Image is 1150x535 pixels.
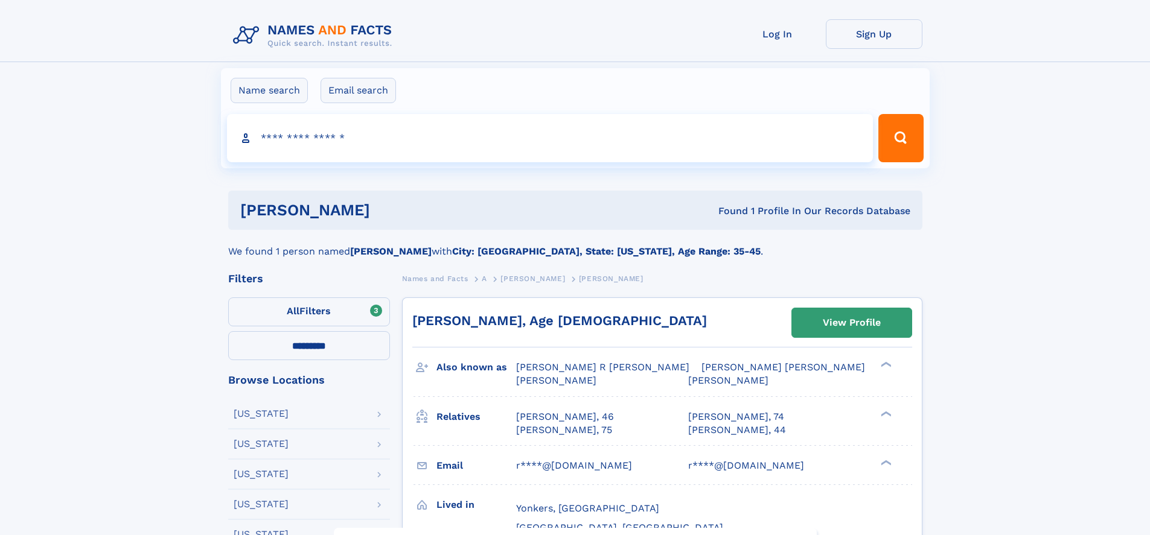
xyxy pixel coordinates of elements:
[878,410,892,417] div: ❯
[482,271,487,286] a: A
[436,407,516,427] h3: Relatives
[228,297,390,326] label: Filters
[688,410,784,423] a: [PERSON_NAME], 74
[287,305,299,317] span: All
[878,361,892,369] div: ❯
[436,357,516,378] h3: Also known as
[516,522,723,533] span: [GEOGRAPHIC_DATA], [GEOGRAPHIC_DATA]
[227,114,874,162] input: search input
[579,274,644,283] span: [PERSON_NAME]
[482,274,487,283] span: A
[826,19,922,49] a: Sign Up
[516,423,612,437] a: [PERSON_NAME], 75
[402,271,468,286] a: Names and Facts
[436,495,516,515] h3: Lived in
[234,439,289,449] div: [US_STATE]
[321,78,396,103] label: Email search
[500,271,565,286] a: [PERSON_NAME]
[516,410,614,423] a: [PERSON_NAME], 46
[500,274,565,283] span: [PERSON_NAME]
[516,502,659,514] span: Yonkers, [GEOGRAPHIC_DATA]
[688,423,786,437] a: [PERSON_NAME], 44
[228,375,390,385] div: Browse Locations
[516,361,689,373] span: [PERSON_NAME] R [PERSON_NAME]
[878,458,892,466] div: ❯
[878,114,923,162] button: Search Button
[823,309,881,337] div: View Profile
[234,499,289,509] div: [US_STATE]
[228,273,390,284] div: Filters
[350,245,432,257] b: [PERSON_NAME]
[688,375,768,386] span: [PERSON_NAME]
[516,375,596,386] span: [PERSON_NAME]
[240,203,545,218] h1: [PERSON_NAME]
[228,19,402,52] img: Logo Names and Facts
[452,245,761,257] b: City: [GEOGRAPHIC_DATA], State: [US_STATE], Age Range: 35-45
[701,361,865,373] span: [PERSON_NAME] [PERSON_NAME]
[544,204,910,218] div: Found 1 Profile In Our Records Database
[231,78,308,103] label: Name search
[228,230,922,259] div: We found 1 person named with .
[234,409,289,419] div: [US_STATE]
[234,469,289,479] div: [US_STATE]
[792,308,912,337] a: View Profile
[729,19,826,49] a: Log In
[412,313,707,328] a: [PERSON_NAME], Age [DEMOGRAPHIC_DATA]
[436,455,516,476] h3: Email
